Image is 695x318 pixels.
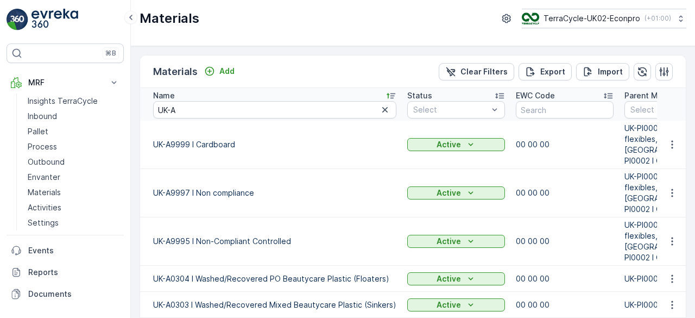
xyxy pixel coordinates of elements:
[7,240,124,261] a: Events
[28,267,119,278] p: Reports
[28,245,119,256] p: Events
[624,90,686,101] p: Parent Materials
[522,13,539,24] img: terracycle_logo_wKaHoWT.png
[31,9,78,30] img: logo_light-DOdMpM7g.png
[413,104,488,115] p: Select
[7,72,124,93] button: MRF
[510,266,619,292] td: 00 00 00
[28,141,57,152] p: Process
[140,292,402,318] td: UK-A0303 I Washed/Recovered Mixed Beautycare Plastic (Sinkers)
[437,300,461,310] p: Active
[140,121,402,169] td: UK-A9999 I Cardboard
[516,101,614,119] input: Search
[23,124,124,139] a: Pallet
[576,63,629,80] button: Import
[510,169,619,217] td: 00 00 00
[105,49,116,58] p: ⌘B
[153,90,175,101] p: Name
[645,14,671,23] p: ( +01:00 )
[200,65,239,78] button: Add
[140,10,199,27] p: Materials
[407,138,505,151] button: Active
[516,90,555,101] p: EWC Code
[23,93,124,109] a: Insights TerraCycle
[28,202,61,213] p: Activities
[23,109,124,124] a: Inbound
[23,185,124,200] a: Materials
[28,217,59,228] p: Settings
[7,261,124,283] a: Reports
[23,200,124,215] a: Activities
[28,157,65,167] p: Outbound
[407,235,505,248] button: Active
[598,66,623,77] p: Import
[407,298,505,311] button: Active
[23,139,124,154] a: Process
[460,66,508,77] p: Clear Filters
[28,187,61,198] p: Materials
[437,273,461,284] p: Active
[28,77,102,88] p: MRF
[28,111,57,122] p: Inbound
[28,126,48,137] p: Pallet
[510,121,619,169] td: 00 00 00
[544,13,640,24] p: TerraCycle-UK02-Econpro
[407,272,505,285] button: Active
[437,236,461,247] p: Active
[407,186,505,199] button: Active
[28,289,119,300] p: Documents
[510,217,619,266] td: 00 00 00
[23,154,124,170] a: Outbound
[439,63,514,80] button: Clear Filters
[510,292,619,318] td: 00 00 00
[219,66,235,77] p: Add
[7,283,124,305] a: Documents
[437,139,461,150] p: Active
[28,172,60,183] p: Envanter
[153,101,396,119] input: Search
[437,188,461,198] p: Active
[519,63,572,80] button: Export
[7,9,28,30] img: logo
[540,66,565,77] p: Export
[140,217,402,266] td: UK-A9995 I Non-Compliant Controlled
[140,266,402,292] td: UK-A0304 I Washed/Recovered PO Beautycare Plastic (Floaters)
[23,170,124,185] a: Envanter
[28,96,98,107] p: Insights TerraCycle
[23,215,124,230] a: Settings
[522,9,686,28] button: TerraCycle-UK02-Econpro(+01:00)
[407,90,432,101] p: Status
[153,64,198,79] p: Materials
[140,169,402,217] td: UK-A9997 I Non compliance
